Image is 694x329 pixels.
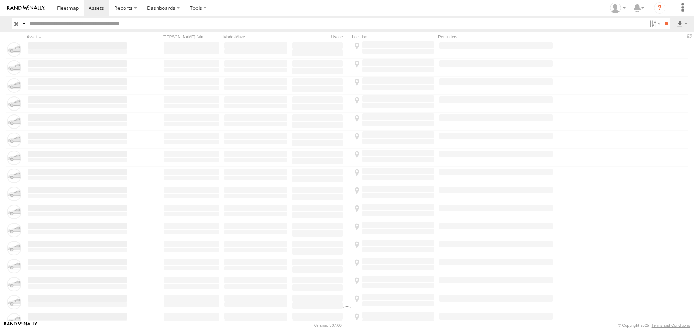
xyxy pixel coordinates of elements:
[438,34,554,39] div: Reminders
[685,33,694,39] span: Refresh
[21,18,27,29] label: Search Query
[654,2,665,14] i: ?
[223,34,288,39] div: Model/Make
[314,323,342,328] div: Version: 307.00
[652,323,690,328] a: Terms and Conditions
[646,18,662,29] label: Search Filter Options
[7,5,45,10] img: rand-logo.svg
[352,34,435,39] div: Location
[27,34,128,39] div: Click to Sort
[4,322,37,329] a: Visit our Website
[676,18,688,29] label: Export results as...
[618,323,690,328] div: © Copyright 2025 -
[607,3,628,13] div: Hayley Petersen
[291,34,349,39] div: Usage
[163,34,220,39] div: [PERSON_NAME]./Vin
